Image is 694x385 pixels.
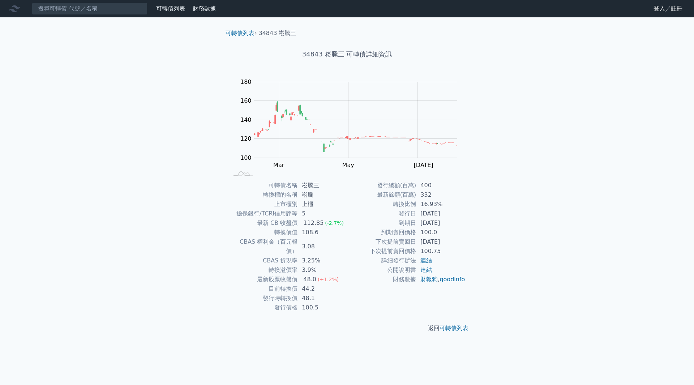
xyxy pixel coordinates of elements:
[347,209,416,218] td: 發行日
[658,350,694,385] iframe: Chat Widget
[420,266,432,273] a: 連結
[259,29,296,38] li: 34843 崧騰三
[297,265,347,275] td: 3.9%
[228,228,297,237] td: 轉換價值
[302,218,325,228] div: 112.85
[156,5,185,12] a: 可轉債列表
[228,265,297,275] td: 轉換溢價率
[240,154,252,161] tspan: 100
[297,256,347,265] td: 3.25%
[228,200,297,209] td: 上市櫃別
[325,220,344,226] span: (-2.7%)
[32,3,147,15] input: 搜尋可轉債 代號／名稱
[240,97,252,104] tspan: 160
[226,30,254,37] a: 可轉債列表
[347,218,416,228] td: 到期日
[420,276,438,283] a: 財報狗
[228,181,297,190] td: 可轉債名稱
[297,181,347,190] td: 崧騰三
[416,275,466,284] td: ,
[273,162,284,168] tspan: Mar
[228,209,297,218] td: 擔保銀行/TCRI信用評等
[297,190,347,200] td: 崧騰
[347,275,416,284] td: 財務數據
[228,303,297,312] td: 發行價格
[347,228,416,237] td: 到期賣回價格
[193,5,216,12] a: 財務數據
[347,247,416,256] td: 下次提前賣回價格
[228,256,297,265] td: CBAS 折現率
[297,303,347,312] td: 100.5
[302,275,318,284] div: 48.0
[228,294,297,303] td: 發行時轉換價
[297,209,347,218] td: 5
[228,284,297,294] td: 目前轉換價
[318,277,339,282] span: (+1.2%)
[297,228,347,237] td: 108.6
[347,265,416,275] td: 公開說明書
[416,181,466,190] td: 400
[416,218,466,228] td: [DATE]
[297,294,347,303] td: 48.1
[440,276,465,283] a: goodinfo
[414,162,433,168] tspan: [DATE]
[297,237,347,256] td: 3.08
[240,116,252,123] tspan: 140
[342,162,354,168] tspan: May
[440,325,468,331] a: 可轉債列表
[220,324,474,333] p: 返回
[226,29,257,38] li: ›
[416,247,466,256] td: 100.75
[658,350,694,385] div: 聊天小工具
[347,237,416,247] td: 下次提前賣回日
[240,78,252,85] tspan: 180
[228,275,297,284] td: 最新股票收盤價
[416,237,466,247] td: [DATE]
[228,237,297,256] td: CBAS 權利金（百元報價）
[416,209,466,218] td: [DATE]
[240,135,252,142] tspan: 120
[237,78,468,168] g: Chart
[648,3,688,14] a: 登入／註冊
[416,190,466,200] td: 332
[228,190,297,200] td: 轉換標的名稱
[220,49,474,59] h1: 34843 崧騰三 可轉債詳細資訊
[347,200,416,209] td: 轉換比例
[416,200,466,209] td: 16.93%
[297,284,347,294] td: 44.2
[416,228,466,237] td: 100.0
[347,256,416,265] td: 詳細發行辦法
[347,190,416,200] td: 最新餘額(百萬)
[347,181,416,190] td: 發行總額(百萬)
[420,257,432,264] a: 連結
[228,218,297,228] td: 最新 CB 收盤價
[297,200,347,209] td: 上櫃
